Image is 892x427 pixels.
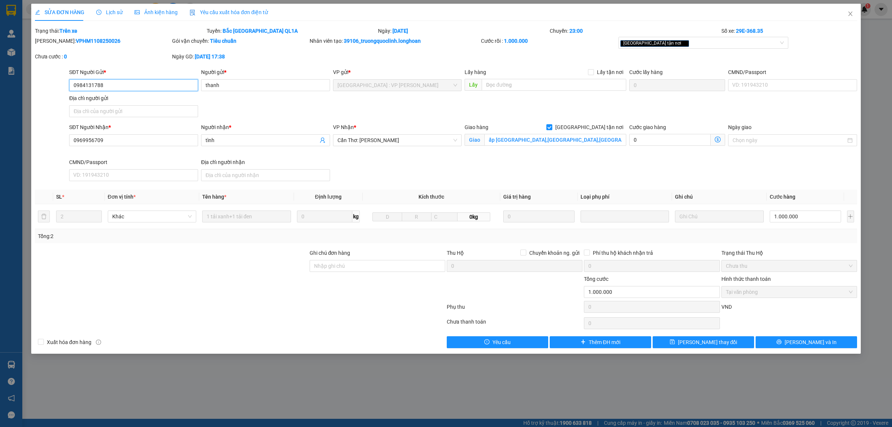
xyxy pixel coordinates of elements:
[726,286,853,298] span: Tại văn phòng
[34,27,206,35] div: Trạng thái:
[96,10,101,15] span: clock-circle
[482,79,626,91] input: Dọc đường
[310,37,480,45] div: Nhân viên tạo:
[201,169,330,181] input: Địa chỉ của người nhận
[552,123,626,131] span: [GEOGRAPHIC_DATA] tận nơi
[96,9,123,15] span: Lịch sử
[549,27,721,35] div: Chuyến:
[190,10,195,16] img: icon
[201,68,330,76] div: Người gửi
[733,136,846,144] input: Ngày giao
[776,339,782,345] span: printer
[569,28,583,34] b: 23:00
[190,9,268,15] span: Yêu cầu xuất hóa đơn điện tử
[59,28,77,34] b: Trên xe
[44,338,94,346] span: Xuất hóa đơn hàng
[402,212,432,221] input: R
[431,212,458,221] input: C
[481,37,617,45] div: Cước rồi :
[210,38,236,44] b: Tiêu chuẩn
[653,336,754,348] button: save[PERSON_NAME] thay đổi
[721,27,858,35] div: Số xe:
[201,158,330,166] div: Địa chỉ người nhận
[728,68,857,76] div: CMND/Passport
[840,4,861,25] button: Close
[447,250,464,256] span: Thu Hộ
[195,54,225,60] b: [DATE] 17:38
[377,27,549,35] div: Ngày:
[590,249,656,257] span: Phí thu hộ khách nhận trả
[721,276,771,282] label: Hình thức thanh toán
[736,28,763,34] b: 29E-368.35
[310,260,445,272] input: Ghi chú đơn hàng
[584,276,608,282] span: Tổng cước
[728,124,752,130] label: Ngày giao
[69,105,198,117] input: Địa chỉ của người gửi
[372,212,402,221] input: D
[112,211,192,222] span: Khác
[847,211,854,222] button: plus
[344,38,421,44] b: 39106_truongquoclinh.longhoan
[135,10,140,15] span: picture
[675,211,763,222] input: Ghi Chú
[337,80,458,91] span: Hà Nội : VP Hoàng Mai
[581,339,586,345] span: plus
[721,249,857,257] div: Trạng thái Thu Hộ
[206,27,378,35] div: Tuyến:
[756,336,857,348] button: printer[PERSON_NAME] và In
[333,124,354,130] span: VP Nhận
[504,38,528,44] b: 1.000.000
[465,69,486,75] span: Lấy hàng
[172,52,308,61] div: Ngày GD:
[35,37,171,45] div: [PERSON_NAME]:
[108,194,136,200] span: Đơn vị tính
[172,37,308,45] div: Gói vận chuyển:
[465,79,482,91] span: Lấy
[392,28,408,34] b: [DATE]
[721,304,732,310] span: VND
[202,211,291,222] input: VD: Bàn, Ghế
[418,194,444,200] span: Kích thước
[35,10,40,15] span: edit
[352,211,360,222] span: kg
[484,339,489,345] span: exclamation-circle
[589,338,620,346] span: Thêm ĐH mới
[38,232,344,240] div: Tổng: 2
[594,68,626,76] span: Lấy tận nơi
[492,338,511,346] span: Yêu cầu
[69,123,198,131] div: SĐT Người Nhận
[446,318,583,331] div: Chưa thanh toán
[202,194,226,200] span: Tên hàng
[629,124,666,130] label: Cước giao hàng
[458,212,490,221] span: 0kg
[847,11,853,17] span: close
[770,194,795,200] span: Cước hàng
[620,40,689,47] span: [GEOGRAPHIC_DATA] tận nơi
[320,137,326,143] span: user-add
[56,194,62,200] span: SL
[315,194,342,200] span: Định lượng
[96,340,101,345] span: info-circle
[69,68,198,76] div: SĐT Người Gửi
[337,135,458,146] span: Cần Thơ: Kho Ninh Kiều
[69,94,198,102] div: Địa chỉ người gửi
[629,134,711,146] input: Cước giao hàng
[465,124,488,130] span: Giao hàng
[35,9,84,15] span: SỬA ĐƠN HÀNG
[223,28,298,34] b: Bắc [GEOGRAPHIC_DATA] QL1A
[64,54,67,60] b: 0
[670,339,675,345] span: save
[69,158,198,166] div: CMND/Passport
[201,123,330,131] div: Người nhận
[578,190,672,204] th: Loại phụ phí
[465,134,484,146] span: Giao
[38,211,50,222] button: delete
[715,137,721,142] span: dollar-circle
[333,68,462,76] div: VP gửi
[629,69,663,75] label: Cước lấy hàng
[310,250,350,256] label: Ghi chú đơn hàng
[503,194,531,200] span: Giá trị hàng
[446,303,583,316] div: Phụ thu
[726,260,853,272] span: Chưa thu
[672,190,766,204] th: Ghi chú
